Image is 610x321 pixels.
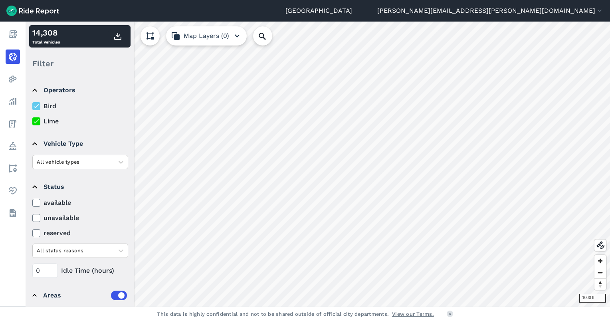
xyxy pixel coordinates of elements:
button: Reset bearing to north [594,278,606,290]
a: Health [6,184,20,198]
summary: Areas [32,284,127,307]
label: available [32,198,128,208]
div: Idle Time (hours) [32,264,128,278]
summary: Status [32,176,127,198]
div: Total Vehicles [32,27,60,46]
button: Zoom out [594,267,606,278]
a: View our Terms. [392,310,434,318]
a: Analyze [6,94,20,109]
div: 14,308 [32,27,60,39]
a: Policy [6,139,20,153]
div: Filter [29,51,131,76]
label: reserved [32,228,128,238]
input: Search Location or Vehicles [253,26,285,46]
summary: Operators [32,79,127,101]
img: Ride Report [6,6,59,16]
button: [PERSON_NAME][EMAIL_ADDRESS][PERSON_NAME][DOMAIN_NAME] [377,6,604,16]
a: Heatmaps [6,72,20,86]
a: Report [6,27,20,42]
a: [GEOGRAPHIC_DATA] [285,6,352,16]
a: Fees [6,117,20,131]
a: Datasets [6,206,20,220]
a: Realtime [6,50,20,64]
a: Areas [6,161,20,176]
summary: Vehicle Type [32,133,127,155]
div: Areas [43,291,127,300]
button: Zoom in [594,255,606,267]
label: Lime [32,117,128,126]
canvas: Map [26,22,610,307]
label: unavailable [32,213,128,223]
div: 1000 ft [579,294,606,303]
button: Map Layers (0) [166,26,247,46]
label: Bird [32,101,128,111]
